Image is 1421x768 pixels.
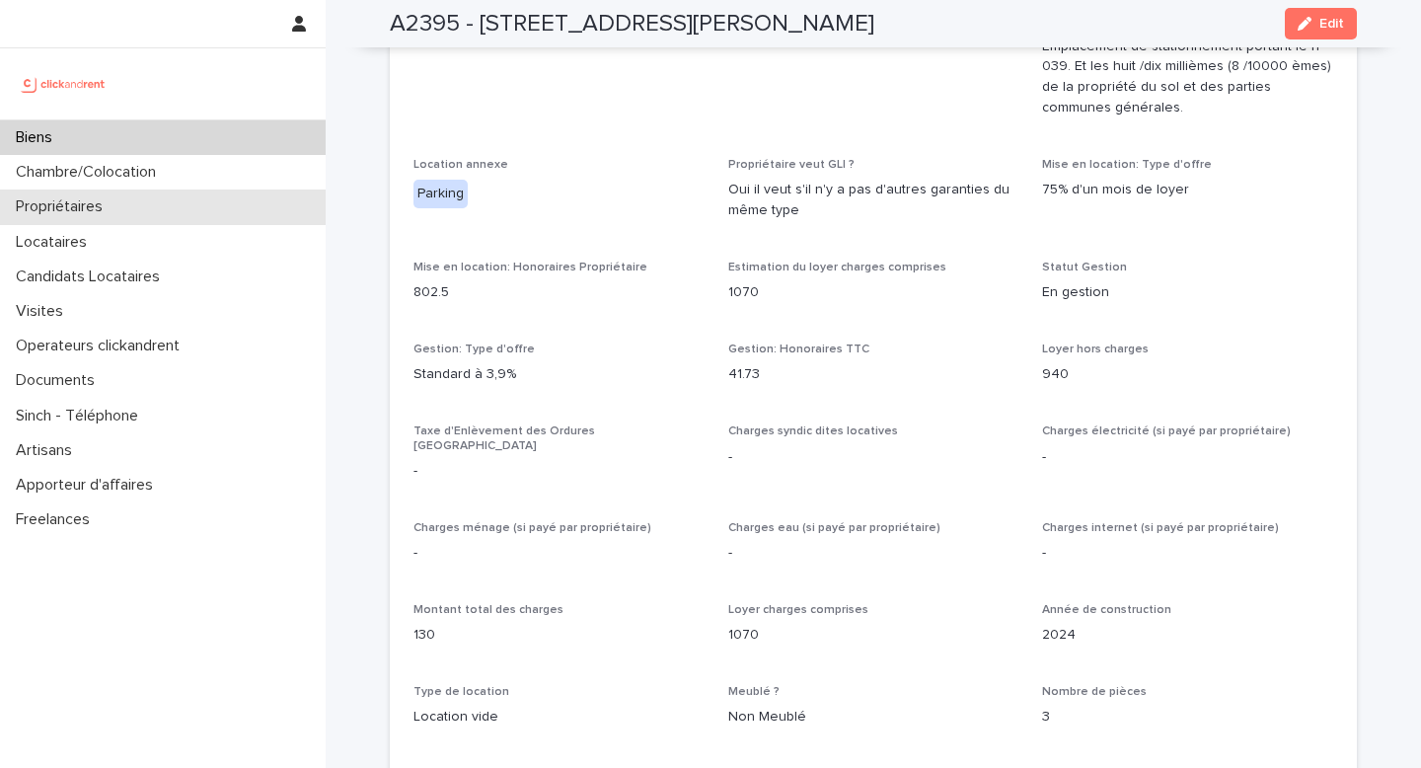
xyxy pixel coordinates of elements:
span: Type de location [413,686,509,698]
p: - [413,543,705,564]
p: Locataires [8,233,103,252]
span: Loyer charges comprises [728,604,868,616]
span: Mise en location: Honoraires Propriétaire [413,262,647,273]
p: Operateurs clickandrent [8,337,195,355]
p: Non Meublé [728,707,1019,728]
span: Estimation du loyer charges comprises [728,262,946,273]
p: En gestion [1042,282,1333,303]
p: 75% d'un mois de loyer [1042,180,1333,200]
span: Gestion: Honoraires TTC [728,344,869,355]
span: Location annexe [413,159,508,171]
p: - [413,461,705,482]
p: Chambre/Colocation [8,163,172,182]
p: 1070 [728,282,1019,303]
span: Charges électricité (si payé par propriétaire) [1042,425,1291,437]
p: Biens [8,128,68,147]
p: 41.73 [728,364,1019,385]
div: Parking [413,180,468,208]
span: Meublé ? [728,686,780,698]
p: 1070 [728,625,1019,646]
p: Location vide [413,707,705,728]
p: Propriétaires [8,197,118,216]
span: Loyer hors charges [1042,344,1149,355]
p: 802.5 [413,282,705,303]
p: - [1042,543,1333,564]
h2: A2395 - [STREET_ADDRESS][PERSON_NAME] [390,10,874,38]
p: Sinch - Téléphone [8,407,154,425]
span: Gestion: Type d'offre [413,344,535,355]
span: Taxe d'Enlèvement des Ordures [GEOGRAPHIC_DATA] [413,425,595,451]
span: Charges internet (si payé par propriétaire) [1042,522,1279,534]
span: Edit [1319,17,1344,31]
p: Documents [8,371,111,390]
span: Mise en location: Type d'offre [1042,159,1212,171]
p: Candidats Locataires [8,268,176,286]
button: Edit [1285,8,1357,39]
p: 2024 [1042,625,1333,646]
span: Année de construction [1042,604,1171,616]
p: - [728,447,1019,468]
p: - [1042,447,1333,468]
p: Freelances [8,510,106,529]
span: Charges eau (si payé par propriétaire) [728,522,940,534]
span: Propriétaire veut GLI ? [728,159,855,171]
p: Visites [8,302,79,321]
span: Charges syndic dites locatives [728,425,898,437]
p: 3 [1042,707,1333,728]
p: 130 [413,625,705,646]
img: UCB0brd3T0yccxBKYDjQ [16,64,112,104]
span: Nombre de pièces [1042,686,1147,698]
p: Oui il veut s'il n'y a pas d'autres garanties du même type [728,180,1019,221]
span: Montant total des charges [413,604,563,616]
span: Statut Gestion [1042,262,1127,273]
p: Standard à 3,9% [413,364,705,385]
span: Charges ménage (si payé par propriétaire) [413,522,651,534]
p: Apporteur d'affaires [8,476,169,495]
p: Artisans [8,441,88,460]
p: 940 [1042,364,1333,385]
p: - [728,543,1019,564]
